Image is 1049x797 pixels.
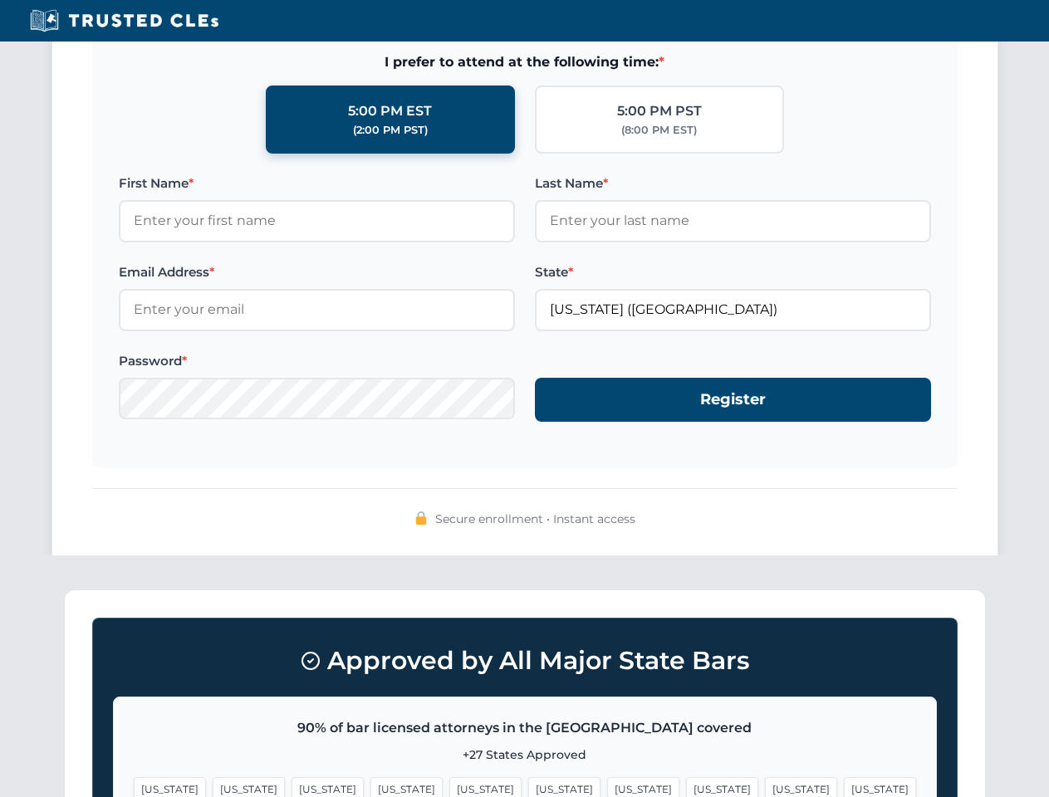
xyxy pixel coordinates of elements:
[535,289,931,330] input: Florida (FL)
[535,378,931,422] button: Register
[119,351,515,371] label: Password
[414,511,428,525] img: 🔒
[617,100,702,122] div: 5:00 PM PST
[113,638,937,683] h3: Approved by All Major State Bars
[535,262,931,282] label: State
[435,510,635,528] span: Secure enrollment • Instant access
[348,100,432,122] div: 5:00 PM EST
[119,289,515,330] input: Enter your email
[119,262,515,282] label: Email Address
[134,746,916,764] p: +27 States Approved
[535,174,931,193] label: Last Name
[134,717,916,739] p: 90% of bar licensed attorneys in the [GEOGRAPHIC_DATA] covered
[119,51,931,73] span: I prefer to attend at the following time:
[535,200,931,242] input: Enter your last name
[119,200,515,242] input: Enter your first name
[119,174,515,193] label: First Name
[353,122,428,139] div: (2:00 PM PST)
[25,8,223,33] img: Trusted CLEs
[621,122,697,139] div: (8:00 PM EST)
